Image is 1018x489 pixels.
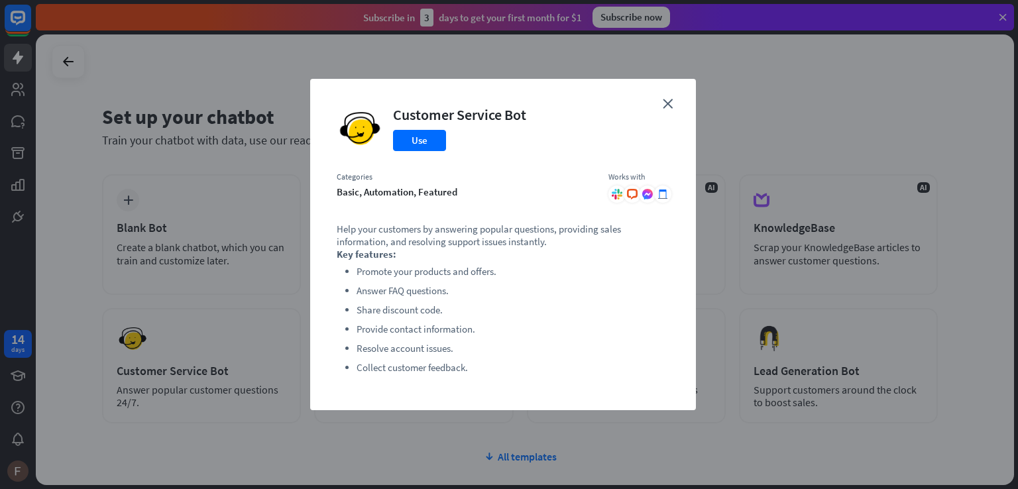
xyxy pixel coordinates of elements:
[393,130,446,151] button: Use
[337,105,383,152] img: Customer Service Bot
[357,360,669,376] li: Collect customer feedback.
[337,248,396,260] strong: Key features:
[337,223,669,248] p: Help your customers by answering popular questions, providing sales information, and resolving su...
[663,99,673,109] i: close
[357,321,669,337] li: Provide contact information.
[357,341,669,356] li: Resolve account issues.
[337,172,595,182] div: Categories
[11,5,50,45] button: Open LiveChat chat widget
[357,264,669,280] li: Promote your products and offers.
[393,105,526,124] div: Customer Service Bot
[608,172,669,182] div: Works with
[357,283,669,299] li: Answer FAQ questions.
[357,302,669,318] li: Share discount code.
[337,186,595,198] div: basic, automation, featured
